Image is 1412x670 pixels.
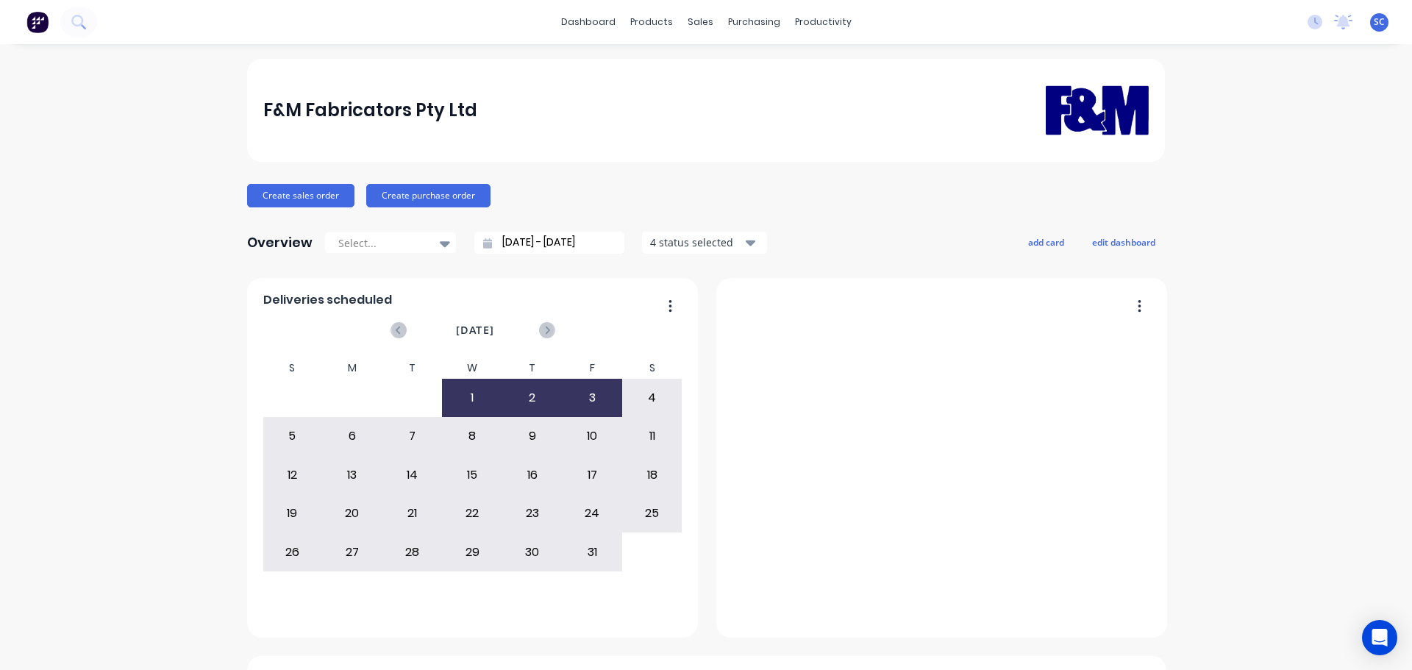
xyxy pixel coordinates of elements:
div: 25 [623,495,682,532]
div: 26 [263,533,322,570]
button: 4 status selected [642,232,767,254]
div: 28 [383,533,442,570]
div: Open Intercom Messenger [1362,620,1397,655]
div: productivity [788,11,859,33]
div: 24 [563,495,621,532]
div: 12 [263,457,322,493]
img: F&M Fabricators Pty Ltd [1046,64,1149,156]
div: 1 [443,379,502,416]
button: Create sales order [247,184,354,207]
div: Overview [247,228,313,257]
div: T [502,357,563,379]
div: products [623,11,680,33]
div: S [263,357,323,379]
a: dashboard [554,11,623,33]
div: T [382,357,443,379]
div: 17 [563,457,621,493]
div: 15 [443,457,502,493]
div: 20 [323,495,382,532]
div: 21 [383,495,442,532]
div: 19 [263,495,322,532]
div: purchasing [721,11,788,33]
div: 23 [503,495,562,532]
div: F&M Fabricators Pty Ltd [263,96,477,125]
div: 29 [443,533,502,570]
div: sales [680,11,721,33]
div: 10 [563,418,621,455]
div: 30 [503,533,562,570]
div: 2 [503,379,562,416]
div: M [322,357,382,379]
div: 13 [323,457,382,493]
div: 4 [623,379,682,416]
button: edit dashboard [1083,232,1165,252]
div: 6 [323,418,382,455]
div: 18 [623,457,682,493]
div: 16 [503,457,562,493]
div: 7 [383,418,442,455]
div: 27 [323,533,382,570]
button: add card [1019,232,1074,252]
div: 9 [503,418,562,455]
div: 14 [383,457,442,493]
button: Create purchase order [366,184,491,207]
div: 3 [563,379,621,416]
div: 8 [443,418,502,455]
div: 11 [623,418,682,455]
span: SC [1374,15,1385,29]
div: 5 [263,418,322,455]
span: Deliveries scheduled [263,291,392,309]
div: 31 [563,533,621,570]
div: 22 [443,495,502,532]
div: W [442,357,502,379]
div: F [562,357,622,379]
span: [DATE] [456,322,494,338]
div: 4 status selected [650,235,743,250]
div: S [622,357,682,379]
img: Factory [26,11,49,33]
